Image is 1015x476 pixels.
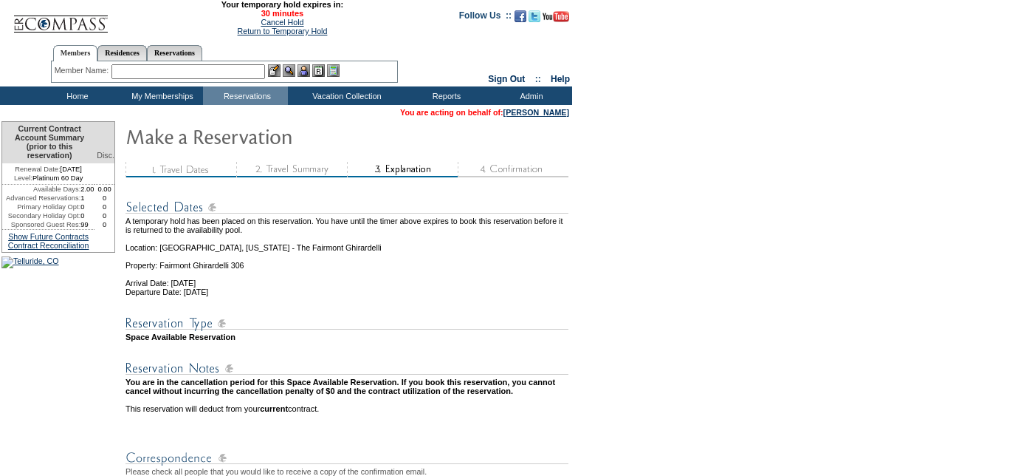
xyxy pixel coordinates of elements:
td: Property: Fairmont Ghirardelli 306 [125,252,571,270]
img: Subscribe to our YouTube Channel [543,11,569,22]
td: 0 [80,203,94,211]
td: 99 [80,220,94,229]
img: Make Reservation [125,121,421,151]
td: Location: [GEOGRAPHIC_DATA], [US_STATE] - The Fairmont Ghirardelli [125,234,571,252]
b: current [260,404,288,413]
td: Home [33,86,118,105]
div: Member Name: [55,64,111,77]
td: My Memberships [118,86,203,105]
td: Available Days: [2,185,80,194]
td: Current Contract Account Summary (prior to this reservation) [2,122,94,163]
td: Arrival Date: [DATE] [125,270,571,288]
img: Reservation Dates [125,198,568,217]
td: 0 [94,203,114,211]
td: Departure Date: [DATE] [125,288,571,296]
img: Reservations [312,64,325,77]
td: 0 [94,194,114,203]
td: [DATE] [2,163,94,174]
img: Reservation Type [125,314,568,333]
td: Reports [402,86,487,105]
td: Advanced Reservations: [2,194,80,203]
a: Sign Out [488,74,525,84]
img: Telluride, CO [1,256,59,268]
img: Become our fan on Facebook [515,10,526,22]
td: Sponsored Guest Res: [2,220,80,229]
span: :: [535,74,541,84]
td: 2.00 [80,185,94,194]
td: 1 [80,194,94,203]
a: Return to Temporary Hold [238,27,328,35]
td: You are in the cancellation period for this Space Available Reservation. If you book this reserva... [125,378,571,395]
a: Members [53,45,98,61]
img: step1_state3.gif [125,162,236,177]
img: b_edit.gif [268,64,281,77]
a: Cancel Hold [261,18,303,27]
td: Reservations [203,86,288,105]
td: Follow Us :: [459,9,512,27]
img: step4_state1.gif [458,162,568,177]
td: 0 [94,220,114,229]
a: Show Future Contracts [8,232,89,241]
a: Reservations [147,45,202,61]
img: View [283,64,295,77]
a: Help [551,74,570,84]
span: Please check all people that you would like to receive a copy of the confirmation email. [125,467,427,476]
span: 30 minutes [116,9,448,18]
td: 0 [94,211,114,220]
img: step2_state3.gif [236,162,347,177]
a: [PERSON_NAME] [503,108,569,117]
td: Secondary Holiday Opt: [2,211,80,220]
img: Impersonate [297,64,310,77]
a: Subscribe to our YouTube Channel [543,15,569,24]
img: step3_state2.gif [347,162,458,177]
img: Reservation Notes [125,359,568,378]
td: 0.00 [94,185,114,194]
span: You are acting on behalf of: [400,108,569,117]
a: Residences [97,45,147,61]
img: Follow us on Twitter [529,10,540,22]
span: Level: [14,174,32,183]
td: Platinum 60 Day [2,174,94,185]
td: Space Available Reservation [125,333,571,341]
span: Disc. [97,151,114,160]
td: Primary Holiday Opt: [2,203,80,211]
td: A temporary hold has been placed on this reservation. You have until the timer above expires to b... [125,217,571,234]
td: Vacation Collection [288,86,402,105]
td: This reservation will deduct from your contract. [125,404,571,413]
img: Compass Home [13,3,109,33]
img: b_calculator.gif [327,64,340,77]
a: Become our fan on Facebook [515,15,526,24]
td: 0 [80,211,94,220]
span: Renewal Date: [15,165,60,174]
a: Follow us on Twitter [529,15,540,24]
a: Contract Reconciliation [8,241,89,250]
td: Admin [487,86,572,105]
